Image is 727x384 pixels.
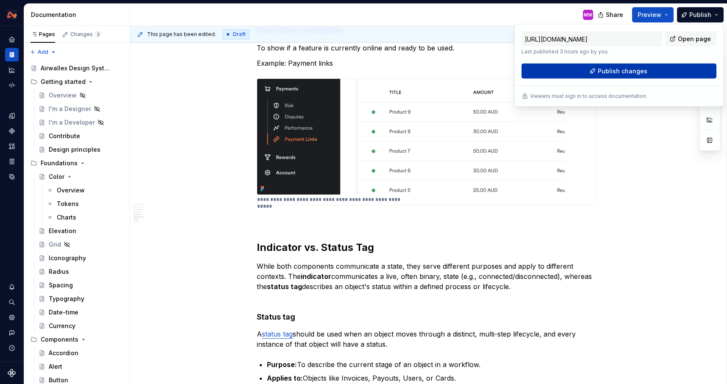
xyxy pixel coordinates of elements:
a: Overview [35,89,126,102]
button: Search ⌘K [5,295,19,309]
div: Tokens [57,200,79,208]
p: Viewers must sign in to access documentation. [530,93,647,100]
p: Last published 3 hours ago by you. [522,48,662,55]
div: I'm a Developer [49,118,95,127]
div: Contribute [49,132,80,140]
p: To show if a feature is currently online and ready to be used. [257,43,596,53]
div: Foundations [27,156,126,170]
span: Open page [678,35,711,43]
a: Airwallex Design System [27,61,126,75]
div: Iconography [49,254,86,262]
div: Alert [49,362,62,371]
p: Example: Payment links [257,58,596,68]
div: Design principles [49,145,100,154]
a: Documentation [5,48,19,61]
span: Publish [689,11,711,19]
span: Preview [638,11,661,19]
div: Accordion [49,349,78,357]
div: Elevation [49,227,76,235]
button: Add [27,46,59,58]
div: Getting started [27,75,126,89]
div: Changes [70,31,101,38]
a: Design tokens [5,109,19,122]
strong: status tag [267,282,302,291]
div: Currency [49,322,75,330]
span: This page has been edited. [147,31,216,38]
a: Open page [666,31,716,47]
a: Charts [43,211,126,224]
div: Overview [49,91,77,100]
a: Alert [35,360,126,373]
a: Tokens [43,197,126,211]
a: Date-time [35,306,126,319]
div: Components [41,335,78,344]
a: Spacing [35,278,126,292]
a: Iconography [35,251,126,265]
span: Share [606,11,623,19]
a: Settings [5,311,19,324]
button: Publish changes [522,64,716,79]
button: Notifications [5,280,19,294]
button: Publish [677,7,724,22]
strong: indicator [301,272,331,281]
div: Grid [49,240,61,249]
a: Contribute [35,129,126,143]
strong: Applies to: [267,374,303,382]
img: 5cbf5794-f744-495e-a54a-55a33fc03bf7.png [257,79,565,195]
strong: Status tag [257,312,295,321]
a: Code automation [5,78,19,92]
a: Assets [5,139,19,153]
div: Getting started [41,78,86,86]
svg: Supernova Logo [8,369,16,377]
a: Design principles [35,143,126,156]
a: Overview [43,184,126,197]
a: Elevation [35,224,126,238]
a: Currency [35,319,126,333]
div: Documentation [31,11,126,19]
div: Date-time [49,308,78,317]
a: Components [5,124,19,138]
div: Typography [49,295,84,303]
div: Foundations [41,159,78,167]
strong: Indicator vs. Status Tag [257,241,374,253]
img: 0733df7c-e17f-4421-95a9-ced236ef1ff0.png [7,10,17,20]
a: Grid [35,238,126,251]
div: Pages [31,31,55,38]
p: While both components communicate a state, they serve different purposes and apply to different c... [257,261,596,302]
div: Radius [49,267,69,276]
a: Data sources [5,170,19,184]
div: Airwallex Design System [41,64,111,72]
a: I'm a Developer [35,116,126,129]
p: To describe the current stage of an object in a workflow. [267,359,596,370]
a: Radius [35,265,126,278]
a: Storybook stories [5,155,19,168]
button: Preview [632,7,674,22]
a: Home [5,33,19,46]
p: Objects like Invoices, Payouts, Users, or Cards. [267,373,596,383]
span: 2 [94,31,101,38]
div: Color [49,173,64,181]
button: Contact support [5,326,19,339]
a: Analytics [5,63,19,77]
div: I'm a Designer [49,105,91,113]
div: MW [584,11,592,18]
span: Add [38,49,48,56]
a: Accordion [35,346,126,360]
div: Spacing [49,281,73,289]
a: Color [35,170,126,184]
a: Typography [35,292,126,306]
p: A should be used when an object moves through a distinct, multi-step lifecycle, and every instanc... [257,329,596,349]
a: status tag [262,330,293,338]
a: I'm a Designer [35,102,126,116]
span: Draft [233,31,246,38]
